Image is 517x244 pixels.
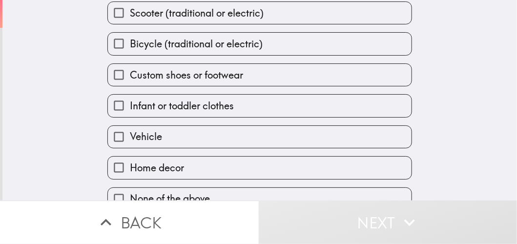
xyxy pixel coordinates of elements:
button: Scooter (traditional or electric) [108,2,412,24]
span: Scooter (traditional or electric) [130,6,264,20]
button: Custom shoes or footwear [108,64,412,86]
span: Vehicle [130,130,162,143]
button: Bicycle (traditional or electric) [108,33,412,55]
span: Home decor [130,161,184,175]
button: Vehicle [108,126,412,148]
button: Home decor [108,157,412,179]
button: Infant or toddler clothes [108,95,412,117]
span: Custom shoes or footwear [130,68,243,82]
span: None of the above [130,192,210,205]
span: Infant or toddler clothes [130,99,234,113]
button: None of the above [108,188,412,210]
span: Bicycle (traditional or electric) [130,37,263,51]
